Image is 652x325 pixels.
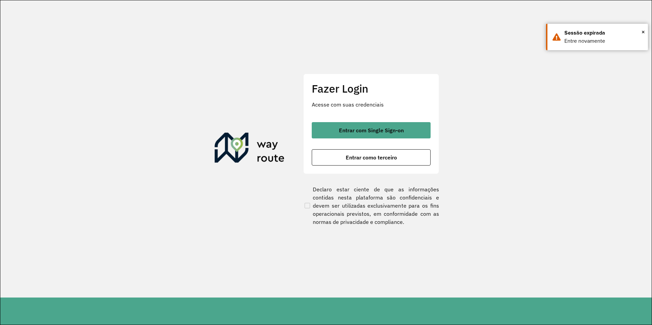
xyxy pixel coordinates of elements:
[641,27,645,37] span: ×
[215,133,285,165] img: Roteirizador AmbevTech
[346,155,397,160] span: Entrar como terceiro
[312,122,431,138] button: button
[641,27,645,37] button: Close
[564,29,643,37] div: Sessão expirada
[303,185,439,226] label: Declaro estar ciente de que as informações contidas nesta plataforma são confidenciais e devem se...
[312,149,431,166] button: button
[312,82,431,95] h2: Fazer Login
[564,37,643,45] div: Entre novamente
[312,100,431,109] p: Acesse com suas credenciais
[339,128,404,133] span: Entrar com Single Sign-on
